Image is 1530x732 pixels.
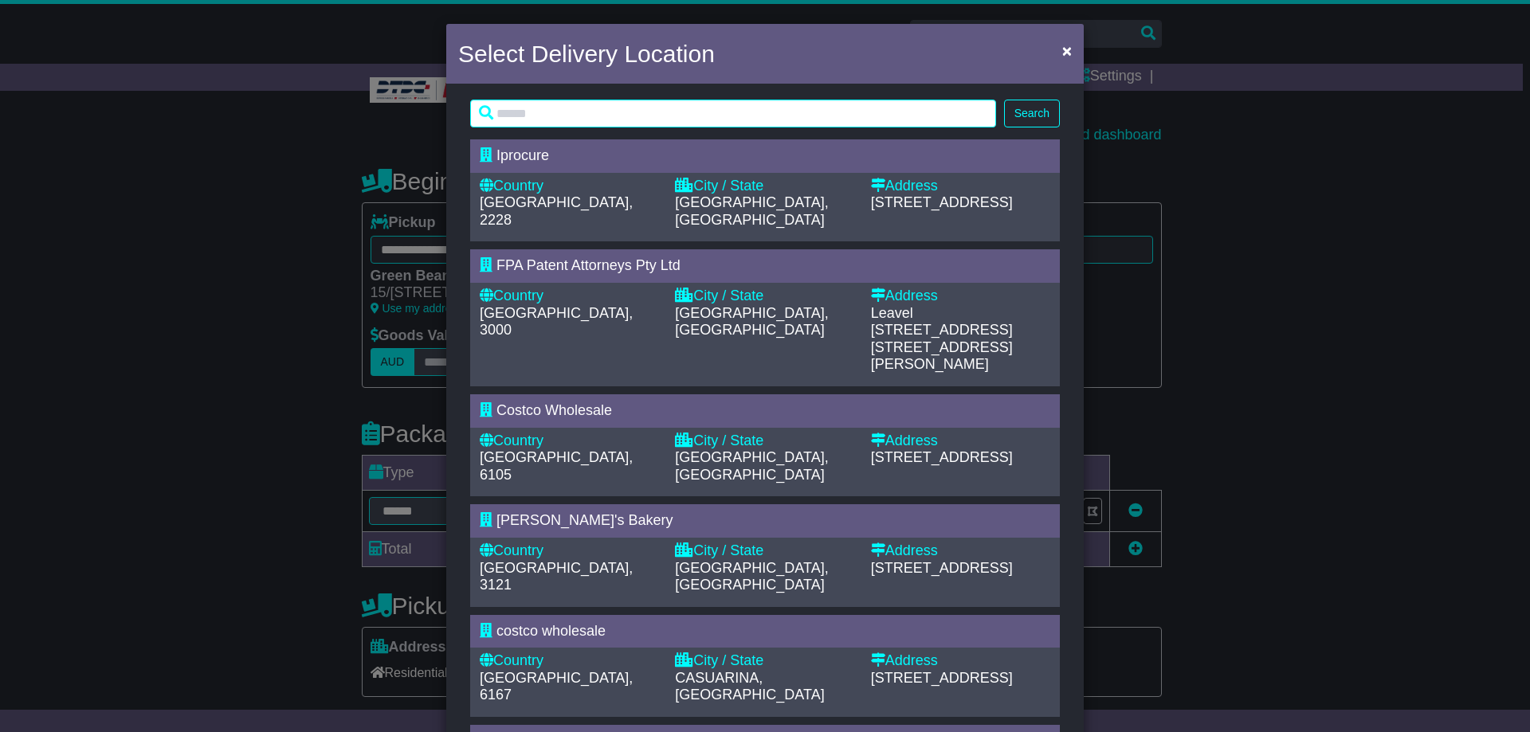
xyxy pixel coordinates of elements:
[480,560,633,593] span: [GEOGRAPHIC_DATA], 3121
[496,623,606,639] span: costco wholesale
[871,652,1050,670] div: Address
[480,542,659,560] div: Country
[675,542,854,560] div: City / State
[675,178,854,195] div: City / State
[458,36,715,72] h4: Select Delivery Location
[480,433,659,450] div: Country
[871,433,1050,450] div: Address
[496,512,673,528] span: [PERSON_NAME]'s Bakery
[871,178,1050,195] div: Address
[1004,100,1060,127] button: Search
[871,449,1013,465] span: [STREET_ADDRESS]
[871,339,1013,373] span: [STREET_ADDRESS][PERSON_NAME]
[675,288,854,305] div: City / State
[480,305,633,339] span: [GEOGRAPHIC_DATA], 3000
[480,288,659,305] div: Country
[480,178,659,195] div: Country
[675,194,828,228] span: [GEOGRAPHIC_DATA], [GEOGRAPHIC_DATA]
[1062,41,1072,60] span: ×
[871,288,1050,305] div: Address
[675,433,854,450] div: City / State
[871,542,1050,560] div: Address
[496,147,549,163] span: Iprocure
[675,305,828,339] span: [GEOGRAPHIC_DATA], [GEOGRAPHIC_DATA]
[480,449,633,483] span: [GEOGRAPHIC_DATA], 6105
[496,257,681,273] span: FPA Patent Attorneys Pty Ltd
[496,402,612,418] span: Costco Wholesale
[675,449,828,483] span: [GEOGRAPHIC_DATA], [GEOGRAPHIC_DATA]
[871,305,1013,339] span: Leavel [STREET_ADDRESS]
[480,194,633,228] span: [GEOGRAPHIC_DATA], 2228
[871,560,1013,576] span: [STREET_ADDRESS]
[871,670,1013,686] span: [STREET_ADDRESS]
[871,194,1013,210] span: [STREET_ADDRESS]
[1054,34,1080,67] button: Close
[480,652,659,670] div: Country
[675,670,824,703] span: CASUARINA, [GEOGRAPHIC_DATA]
[675,560,828,593] span: [GEOGRAPHIC_DATA], [GEOGRAPHIC_DATA]
[675,652,854,670] div: City / State
[480,670,633,703] span: [GEOGRAPHIC_DATA], 6167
